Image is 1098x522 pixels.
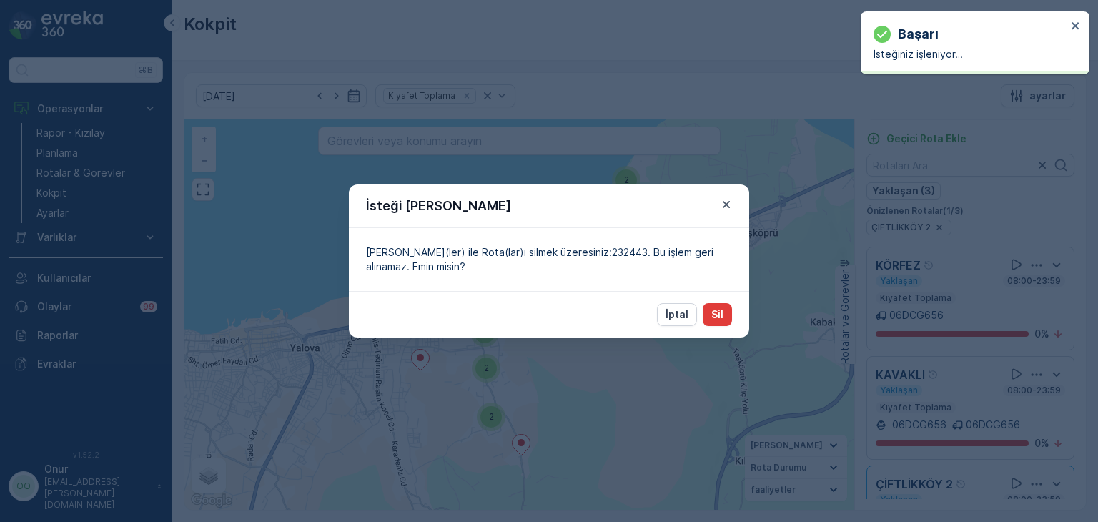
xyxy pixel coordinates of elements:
[366,196,511,216] p: İsteği [PERSON_NAME]
[874,47,1067,61] p: İsteğiniz işleniyor…
[703,303,732,326] button: Sil
[366,245,732,274] p: [PERSON_NAME](ler) ile Rota(lar)ı silmek üzeresiniz:232443. Bu işlem geri alınamaz. Emin misin?
[711,307,723,322] p: Sil
[657,303,697,326] button: İptal
[666,307,688,322] p: İptal
[1071,20,1081,34] button: close
[898,24,939,44] p: başarı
